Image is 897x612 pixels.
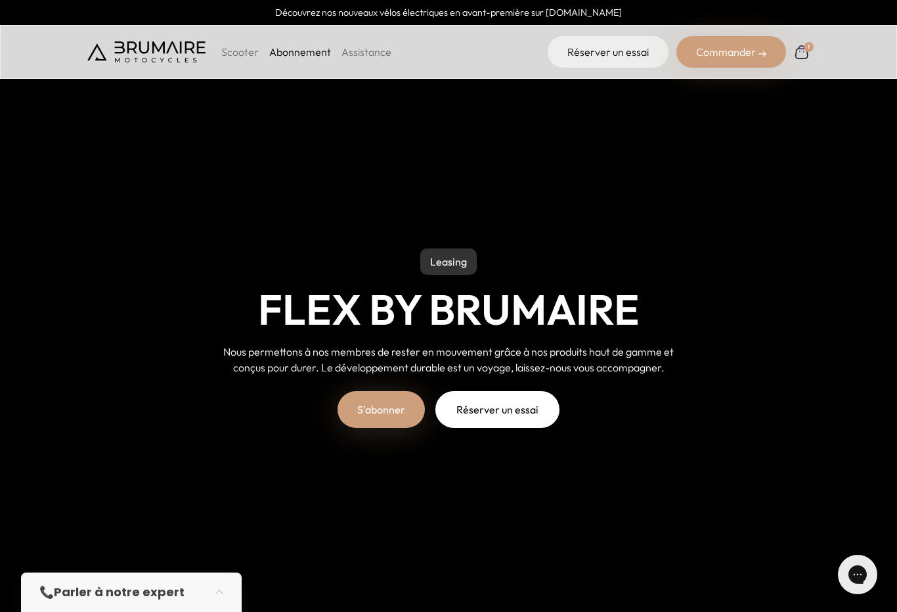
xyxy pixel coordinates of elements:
span: Nous permettons à nos membres de rester en mouvement grâce à nos produits haut de gamme et conçus... [223,345,674,374]
p: Leasing [420,248,477,275]
a: Réserver un essai [435,391,559,428]
h1: Flex by Brumaire [258,285,640,334]
div: Commander [676,36,786,68]
a: 1 [794,44,810,60]
p: Scooter [221,44,259,60]
img: Panier [794,44,810,60]
a: Abonnement [269,45,331,59]
div: 1 [804,42,814,52]
a: Assistance [341,45,391,59]
a: Réserver un essai [548,36,668,68]
a: S'abonner [338,391,425,428]
img: right-arrow-2.png [758,50,766,58]
img: Brumaire Motocycles [87,41,206,62]
iframe: Gorgias live chat messenger [831,550,884,599]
